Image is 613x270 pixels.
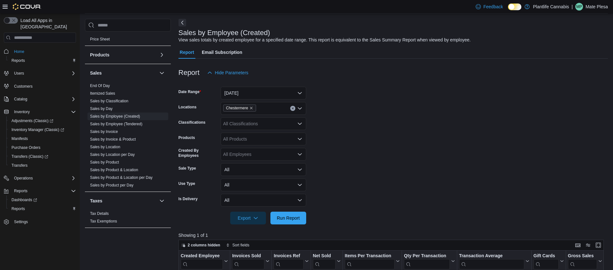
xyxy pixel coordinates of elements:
button: Open list of options [297,136,302,142]
button: Invoices Sold [232,253,269,269]
button: Open list of options [297,121,302,126]
button: [DATE] [221,87,306,99]
a: Tax Details [90,211,109,216]
p: Showing 1 of 1 [178,232,608,238]
button: Gross Sales [568,253,602,269]
button: Reports [1,186,79,195]
button: Sales [158,69,166,77]
span: Operations [14,176,33,181]
a: Inventory Manager (Classic) [9,126,67,134]
button: Reports [6,204,79,213]
span: Home [11,47,76,55]
span: Adjustments (Classic) [11,118,53,123]
span: Operations [11,174,76,182]
span: Purchase Orders [11,145,41,150]
p: | [571,3,573,11]
button: Gift Cards [534,253,564,269]
div: Qty Per Transaction [404,253,450,269]
a: Sales by Invoice [90,129,118,134]
button: Inventory [11,108,32,116]
a: Transfers [9,162,30,169]
a: Inventory Manager (Classic) [6,125,79,134]
span: Sales by Employee (Tendered) [90,121,142,127]
button: Settings [1,217,79,226]
div: Items Per Transaction [345,253,395,269]
span: Transfers (Classic) [9,153,76,160]
a: Sales by Employee (Created) [90,114,140,119]
div: Transaction Average [459,253,524,259]
a: Sales by Invoice & Product [90,137,136,142]
button: All [221,163,306,176]
button: Display options [584,241,592,249]
button: Users [1,69,79,78]
button: Reports [6,56,79,65]
label: Locations [178,105,197,110]
a: Sales by Employee (Tendered) [90,122,142,126]
a: Itemized Sales [90,91,115,96]
button: Clear input [290,106,295,111]
span: Export [234,212,262,224]
label: Is Delivery [178,196,198,201]
button: Home [1,47,79,56]
nav: Complex example [4,44,76,243]
button: Taxes [158,197,166,205]
div: Gift Card Sales [534,253,559,269]
div: Net Sold [313,253,336,259]
span: Inventory [11,108,76,116]
button: Catalog [11,95,30,103]
button: Items Per Transaction [345,253,400,269]
span: Users [14,71,24,76]
span: Catalog [11,95,76,103]
span: Catalog [14,97,27,102]
a: Adjustments (Classic) [6,116,79,125]
a: Sales by Day [90,106,113,111]
div: Gift Cards [534,253,559,259]
span: Sales by Product per Day [90,183,133,188]
span: Report [180,46,194,59]
button: All [221,179,306,191]
span: Tax Exemptions [90,219,117,224]
span: Customers [11,82,76,90]
h3: Products [90,52,110,58]
a: Sales by Product & Location [90,168,138,172]
button: Products [158,51,166,59]
div: Sales [85,82,171,192]
label: Classifications [178,120,206,125]
span: Sort fields [232,243,249,248]
div: Gross Sales [568,253,597,269]
div: Mate Plesa [575,3,583,11]
div: Taxes [85,210,171,228]
label: Date Range [178,89,201,94]
span: Inventory [14,109,30,114]
a: Price Sheet [90,37,110,41]
h3: Taxes [90,198,102,204]
span: Hide Parameters [215,69,248,76]
span: Load All Apps in [GEOGRAPHIC_DATA] [18,17,76,30]
span: Reports [11,187,76,195]
button: 2 columns hidden [179,241,223,249]
label: Products [178,135,195,140]
span: Inventory Manager (Classic) [9,126,76,134]
span: Tax Details [90,211,109,216]
button: Customers [1,82,79,91]
a: Dashboards [6,195,79,204]
p: Mate Plesa [586,3,608,11]
span: Transfers (Classic) [11,154,48,159]
span: Reports [9,205,76,213]
button: Products [90,52,157,58]
span: Sales by Product [90,160,119,165]
span: Sales by Day [90,106,113,111]
span: Sales by Product & Location per Day [90,175,153,180]
button: Reports [11,187,30,195]
span: Transfers [11,163,27,168]
a: Manifests [9,135,30,142]
button: Open list of options [297,106,302,111]
span: Sales by Classification [90,99,128,104]
span: Reports [11,206,25,211]
a: Home [11,48,27,55]
span: Reports [9,57,76,64]
div: Created Employee [181,253,223,269]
